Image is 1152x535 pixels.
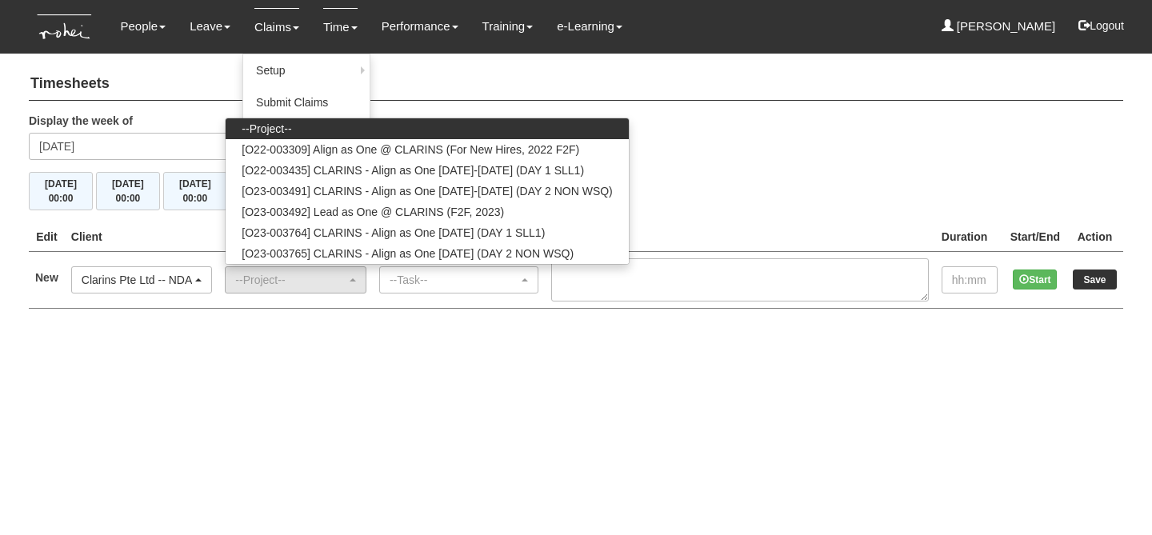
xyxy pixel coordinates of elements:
a: People [120,8,166,45]
th: Task Details [545,222,935,252]
a: Performance [382,8,458,45]
th: Start/End [1004,222,1066,252]
span: [O23-003764] CLARINS - Align as One [DATE] (DAY 1 SLL1) [242,225,545,241]
a: Training [482,8,534,45]
span: 00:00 [116,193,141,204]
span: 00:00 [182,193,207,204]
span: [O22-003309] Align as One @ CLARINS (For New Hires, 2022 F2F) [242,142,579,158]
a: Claims [254,8,299,46]
div: Timesheet Week Summary [29,172,1123,210]
label: New [35,269,58,285]
div: --Project-- [235,272,346,288]
button: Clarins Pte Ltd -- NDA [71,266,213,293]
button: --Project-- [225,266,366,293]
a: [PERSON_NAME] [942,8,1056,45]
a: e-Learning [557,8,622,45]
div: --Task-- [390,272,518,288]
div: Clarins Pte Ltd -- NDA [82,272,193,288]
th: Duration [935,222,1004,252]
span: [O23-003492] Lead as One @ CLARINS (F2F, 2023) [242,204,504,220]
th: Edit [29,222,65,252]
a: Leave [190,8,230,45]
th: Client [65,222,219,252]
button: [DATE]00:00 [96,172,160,210]
th: Action [1066,222,1123,252]
button: Logout [1067,6,1135,45]
span: 00:00 [49,193,74,204]
label: Display the week of [29,113,133,129]
a: Setup [243,54,370,86]
h4: Timesheets [29,68,1123,101]
th: Project [218,222,373,252]
button: [DATE]00:00 [163,172,227,210]
a: Submit Claims [243,86,370,118]
span: [O23-003765] CLARINS - Align as One [DATE] (DAY 2 NON WSQ) [242,246,574,262]
button: Start [1013,269,1057,289]
span: [O23-003491] CLARINS - Align as One [DATE]-[DATE] (DAY 2 NON WSQ) [242,183,612,199]
input: hh:mm [942,266,998,293]
span: [O22-003435] CLARINS - Align as One [DATE]-[DATE] (DAY 1 SLL1) [242,162,584,178]
a: Time [323,8,358,46]
button: [DATE]00:00 [29,172,93,210]
span: --Project-- [242,121,291,137]
button: --Task-- [379,266,538,293]
input: Save [1073,269,1117,289]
